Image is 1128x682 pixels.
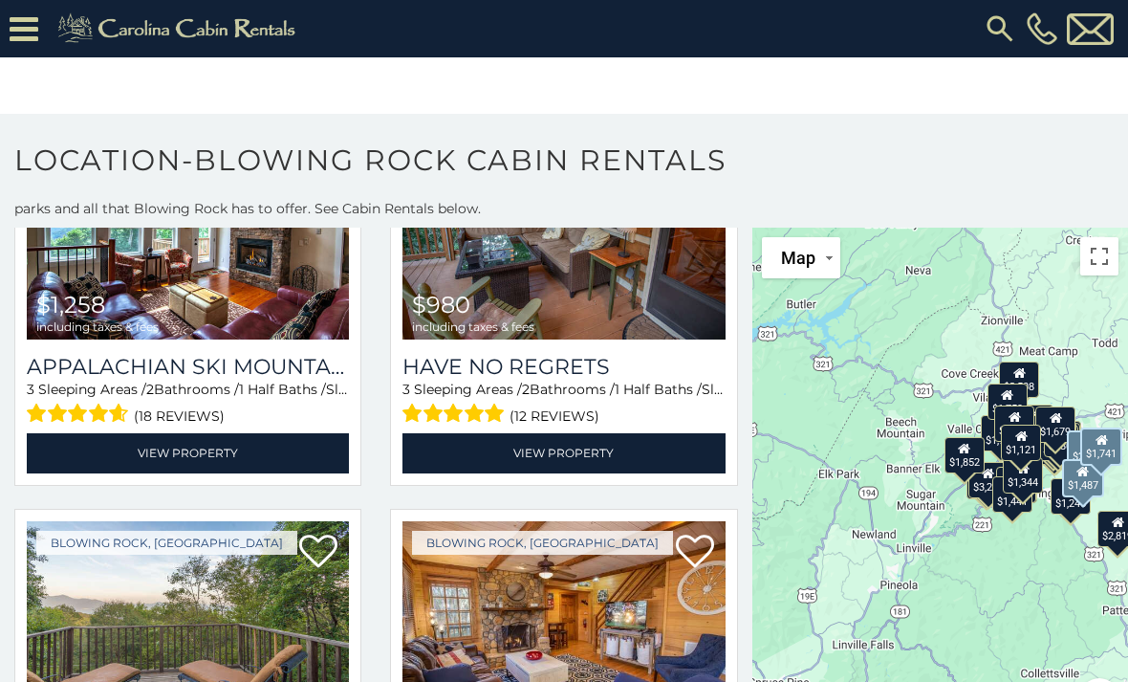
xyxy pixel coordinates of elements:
div: $1,741 [1080,428,1122,466]
img: search-regular.svg [983,11,1017,46]
div: $980 [1045,421,1077,457]
img: Appalachian Ski Mountain Chalet [27,123,349,340]
div: $1,759 [987,383,1028,419]
a: Have No Regrets $980 including taxes & fees [402,123,725,340]
a: Add to favorites [299,533,337,573]
span: $980 [412,291,470,319]
a: [PHONE_NUMBER] [1022,12,1062,45]
a: Have No Regrets [402,354,725,380]
div: $1,245 [1051,477,1091,514]
a: Appalachian Ski Mountain Chalet $1,258 including taxes & fees [27,123,349,340]
div: $1,852 [944,437,985,473]
span: 1 Half Baths / [239,381,326,398]
div: Sleeping Areas / Bathrooms / Sleeps: [402,380,725,429]
span: (18 reviews) [134,404,225,429]
a: View Property [402,433,725,473]
img: Khaki-logo.png [48,10,312,48]
div: $1,121 [1002,425,1042,461]
div: $1,679 [1035,407,1075,443]
a: Add to favorites [676,533,714,573]
button: Toggle fullscreen view [1080,237,1118,275]
a: Appalachian Ski Mountain Chalet [27,354,349,380]
img: Have No Regrets [402,123,725,340]
div: $3,245 [968,462,1009,498]
span: 3 [402,381,410,398]
a: View Property [27,433,349,473]
div: Sleeping Areas / Bathrooms / Sleeps: [27,380,349,429]
a: Blowing Rock, [GEOGRAPHIC_DATA] [412,531,673,555]
div: $2,048 [1068,430,1110,469]
button: Change map style [762,237,840,278]
div: $1,258 [1038,425,1078,461]
span: including taxes & fees [36,320,159,333]
span: 3 [27,381,34,398]
div: $1,946 [1034,428,1074,464]
span: 2 [146,381,154,398]
div: $1,228 [994,405,1034,441]
a: Blowing Rock, [GEOGRAPHIC_DATA] [36,531,297,555]
span: (12 reviews) [510,404,599,429]
span: 1 Half Baths / [615,381,702,398]
span: 2 [522,381,530,398]
div: $1,487 [1062,459,1104,497]
div: $1,441 [992,476,1032,513]
div: $1,794 [982,415,1022,451]
div: $2,847 [966,462,1007,498]
div: $2,508 [999,361,1039,397]
span: including taxes & fees [412,320,534,333]
div: $1,344 [1004,456,1044,493]
span: Map [781,248,815,268]
span: $1,258 [36,291,105,319]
